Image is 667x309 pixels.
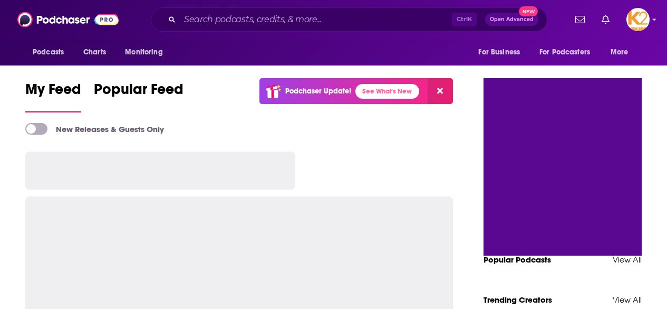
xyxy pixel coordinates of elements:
[94,80,183,113] a: Popular Feed
[519,6,538,16] span: New
[25,80,81,113] a: My Feed
[539,45,590,60] span: For Podcasters
[25,123,164,135] a: New Releases & Guests Only
[613,295,642,305] a: View All
[613,255,642,265] a: View All
[118,42,176,62] button: open menu
[626,8,650,31] span: Logged in as K2Krupp
[484,255,551,265] a: Popular Podcasts
[626,8,650,31] button: Show profile menu
[94,80,183,105] span: Popular Feed
[571,11,589,29] a: Show notifications dropdown
[33,45,64,60] span: Podcasts
[533,42,605,62] button: open menu
[611,45,629,60] span: More
[603,42,642,62] button: open menu
[285,87,351,96] p: Podchaser Update!
[597,11,614,29] a: Show notifications dropdown
[626,8,650,31] img: User Profile
[490,17,534,22] span: Open Advanced
[485,13,538,26] button: Open AdvancedNew
[452,13,477,26] span: Ctrl K
[76,42,112,62] a: Charts
[180,11,452,28] input: Search podcasts, credits, & more...
[83,45,106,60] span: Charts
[25,80,81,105] span: My Feed
[125,45,162,60] span: Monitoring
[25,42,78,62] button: open menu
[478,45,520,60] span: For Business
[355,84,419,99] a: See What's New
[151,7,547,32] div: Search podcasts, credits, & more...
[484,295,552,305] a: Trending Creators
[17,10,119,30] img: Podchaser - Follow, Share and Rate Podcasts
[471,42,533,62] button: open menu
